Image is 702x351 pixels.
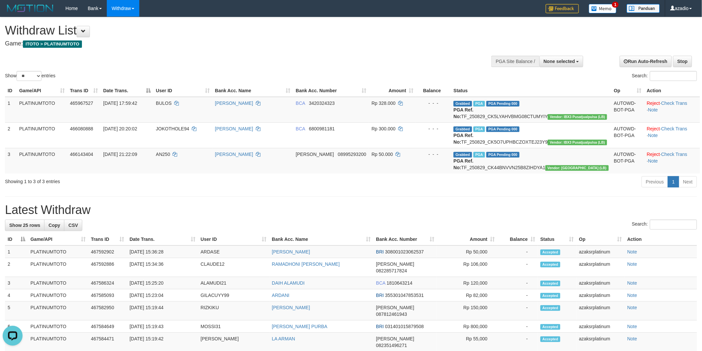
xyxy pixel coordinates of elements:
[387,280,413,286] span: Copy 1810643214 to clipboard
[372,101,395,106] span: Rp 328.000
[611,85,644,97] th: Op: activate to sort column ascending
[454,133,473,145] b: PGA Ref. No:
[376,336,414,341] span: [PERSON_NAME]
[376,293,384,298] span: BRI
[385,324,424,329] span: Copy 031401015879508 to clipboard
[5,320,28,333] td: 6
[309,101,335,106] span: Copy 3420324323 to clipboard
[17,85,67,97] th: Game/API: activate to sort column ascending
[437,246,497,258] td: Rp 50,000
[17,148,67,174] td: PLATINUMTOTO
[376,268,407,273] span: Copy 082285717824 to clipboard
[23,40,82,48] span: ITOTO > PLATINUMTOTO
[28,233,88,246] th: Game/API: activate to sort column ascending
[419,151,448,158] div: - - -
[64,220,82,231] a: CSV
[473,126,485,132] span: Marked by azaksrplatinum
[103,152,137,157] span: [DATE] 21:22:09
[451,85,611,97] th: Status
[437,289,497,302] td: Rp 82,000
[679,176,697,187] a: Next
[451,122,611,148] td: TF_250829_CK5O7UPHBCZOXTEJ23Y9
[486,126,520,132] span: PGA Pending
[577,246,625,258] td: azaksrplatinum
[5,258,28,277] td: 2
[540,324,560,330] span: Accepted
[198,302,269,320] td: RIZKIKU
[156,152,170,157] span: AN250
[5,122,17,148] td: 2
[5,220,44,231] a: Show 25 rows
[296,152,334,157] span: [PERSON_NAME]
[88,233,127,246] th: Trans ID: activate to sort column ascending
[70,152,93,157] span: 466143404
[376,343,407,348] span: Copy 082351496271 to clipboard
[644,97,700,123] td: · ·
[673,56,692,67] a: Stop
[577,258,625,277] td: azaksrplatinum
[309,126,335,131] span: Copy 6800981181 to clipboard
[5,175,288,185] div: Showing 1 to 3 of 3 entries
[272,249,310,254] a: [PERSON_NAME]
[548,140,607,145] span: Vendor URL: https://dashboard.q2checkout.com/secure
[296,126,305,131] span: BCA
[68,223,78,228] span: CSV
[269,233,374,246] th: Bank Acc. Name: activate to sort column ascending
[296,101,305,106] span: BCA
[454,107,473,119] b: PGA Ref. No:
[454,126,472,132] span: Grabbed
[28,258,88,277] td: PLATINUMTOTO
[3,3,23,23] button: Open LiveChat chat widget
[451,148,611,174] td: TF_250829_CK44BNVVN25B8ZIHDYA1
[212,85,293,97] th: Bank Acc. Name: activate to sort column ascending
[385,249,424,254] span: Copy 308001023062537 to clipboard
[497,320,538,333] td: -
[374,233,437,246] th: Bank Acc. Number: activate to sort column ascending
[127,302,198,320] td: [DATE] 15:19:44
[272,280,305,286] a: DAIH ALAMUDI
[486,152,520,158] span: PGA Pending
[627,249,637,254] a: Note
[644,122,700,148] td: · ·
[127,246,198,258] td: [DATE] 15:36:28
[5,85,17,97] th: ID
[28,302,88,320] td: PLATINUMTOTO
[540,281,560,286] span: Accepted
[5,203,697,217] h1: Latest Withdraw
[127,320,198,333] td: [DATE] 15:19:43
[28,320,88,333] td: PLATINUMTOTO
[67,85,101,97] th: Trans ID: activate to sort column ascending
[215,101,253,106] a: [PERSON_NAME]
[17,71,41,81] select: Showentries
[153,85,212,97] th: User ID: activate to sort column ascending
[627,280,637,286] a: Note
[620,56,672,67] a: Run Auto-Refresh
[376,305,414,310] span: [PERSON_NAME]
[627,305,637,310] a: Note
[17,97,67,123] td: PLATINUMTOTO
[648,158,658,164] a: Note
[540,305,560,311] span: Accepted
[272,261,340,267] a: RAMADHONI [PERSON_NAME]
[369,85,416,97] th: Amount: activate to sort column ascending
[473,152,485,158] span: Marked by azaksrplatinum
[454,158,473,170] b: PGA Ref. No:
[650,220,697,230] input: Search:
[28,289,88,302] td: PLATINUMTOTO
[612,2,619,8] span: 1
[661,152,687,157] a: Check Trans
[611,122,644,148] td: AUTOWD-BOT-PGA
[5,148,17,174] td: 3
[540,293,560,299] span: Accepted
[642,176,668,187] a: Previous
[376,261,414,267] span: [PERSON_NAME]
[540,336,560,342] span: Accepted
[577,320,625,333] td: azaksrplatinum
[451,97,611,123] td: TF_250829_CK5LYAHVBMG08CTUMYIY
[5,24,461,37] h1: Withdraw List
[544,59,575,64] span: None selected
[497,289,538,302] td: -
[103,126,137,131] span: [DATE] 20:20:02
[156,126,189,131] span: JOKOTHOLE94
[644,148,700,174] td: · ·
